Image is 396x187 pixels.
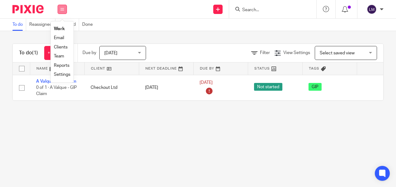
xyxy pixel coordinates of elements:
span: [DATE] [104,51,117,55]
span: Tags [309,67,319,70]
span: (1) [32,50,38,55]
span: [DATE] [200,80,213,85]
a: Settings [54,72,70,77]
input: Search [242,7,298,13]
td: [DATE] [139,75,193,100]
p: Due by [82,50,96,56]
h1: To do [19,50,38,56]
span: Filter [260,51,270,55]
a: Team [54,54,64,58]
span: GIP [309,83,322,91]
span: View Settings [283,51,310,55]
a: Done [82,19,96,31]
a: Snoozed [59,19,79,31]
img: Pixie [12,5,44,13]
td: Checkout Ltd [84,75,139,100]
a: Work [54,27,65,31]
a: Clients [54,45,68,49]
a: To do [12,19,26,31]
span: Select saved view [320,51,355,55]
a: + Add task [44,46,71,60]
a: Reassigned [29,19,55,31]
img: svg%3E [367,4,377,14]
a: Email [54,36,64,40]
span: 0 of 1 · A Valque - GIP Claim [36,85,77,96]
span: Not started [254,83,282,91]
a: Reports [54,63,69,68]
a: A Valque - GIP Claim [36,79,76,84]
